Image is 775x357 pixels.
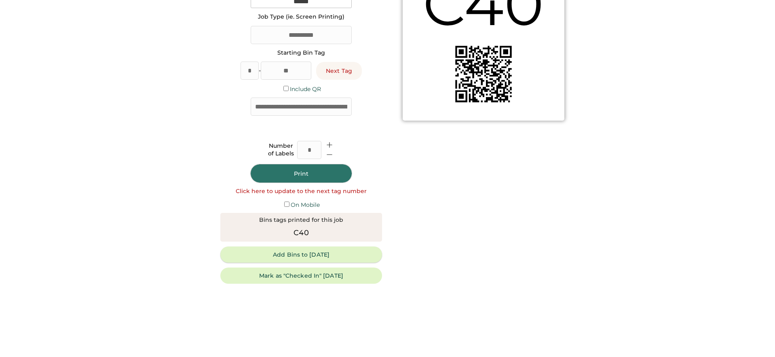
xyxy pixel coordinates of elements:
button: Mark as "Checked In" [DATE] [220,268,382,284]
div: Bins tags printed for this job [259,216,343,224]
div: Number of Labels [268,142,294,158]
div: Job Type (ie. Screen Printing) [258,13,344,21]
label: On Mobile [291,201,320,208]
div: - [259,67,261,75]
div: Click here to update to the next tag number [236,187,367,195]
button: Add Bins to [DATE] [220,246,382,263]
div: C40 [294,227,309,238]
div: Starting Bin Tag [277,49,325,57]
label: Include QR [290,85,321,93]
button: Print [251,164,352,183]
button: Next Tag [316,62,362,80]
